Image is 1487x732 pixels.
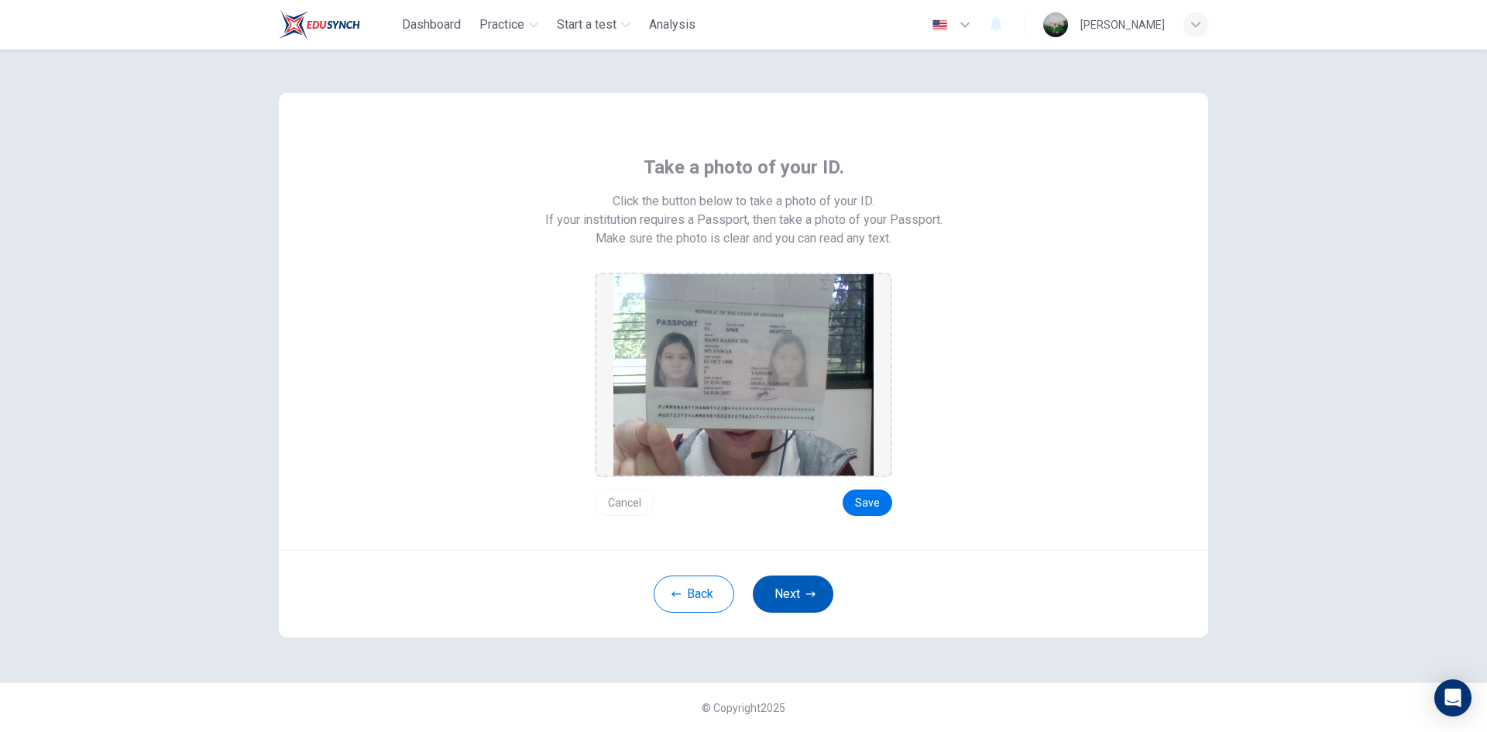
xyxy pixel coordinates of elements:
span: Make sure the photo is clear and you can read any text. [596,229,891,248]
div: [PERSON_NAME] [1080,15,1165,34]
img: en [930,19,950,31]
a: Train Test logo [279,9,396,40]
span: Click the button below to take a photo of your ID. If your institution requires a Passport, then ... [545,192,943,229]
button: Analysis [643,11,702,39]
button: Start a test [551,11,637,39]
button: Next [753,576,833,613]
span: Analysis [649,15,695,34]
span: © Copyright 2025 [702,702,785,714]
button: Practice [473,11,544,39]
span: Dashboard [402,15,461,34]
span: Practice [479,15,524,34]
img: Train Test logo [279,9,360,40]
img: preview screemshot [613,274,874,476]
button: Save [843,490,892,516]
button: Back [654,576,734,613]
img: Profile picture [1043,12,1068,37]
div: Open Intercom Messenger [1434,679,1472,717]
button: Dashboard [396,11,467,39]
button: Cancel [595,490,654,516]
span: Take a photo of your ID. [644,155,844,180]
span: Start a test [557,15,616,34]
